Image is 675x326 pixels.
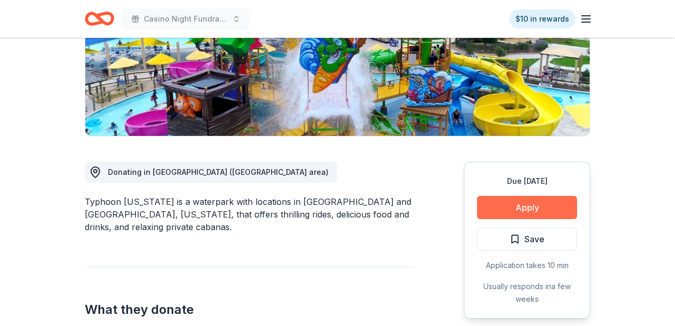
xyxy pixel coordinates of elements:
[477,259,577,272] div: Application takes 10 min
[509,9,575,28] a: $10 in rewards
[123,8,249,29] button: Casino Night Fundraiser and Silent Auction
[477,175,577,187] div: Due [DATE]
[144,13,228,25] span: Casino Night Fundraiser and Silent Auction
[85,195,413,233] div: Typhoon [US_STATE] is a waterpark with locations in [GEOGRAPHIC_DATA] and [GEOGRAPHIC_DATA], [US_...
[85,301,413,318] h2: What they donate
[477,196,577,219] button: Apply
[477,228,577,251] button: Save
[477,280,577,305] div: Usually responds in a few weeks
[108,167,329,176] span: Donating in [GEOGRAPHIC_DATA] ([GEOGRAPHIC_DATA] area)
[524,232,544,246] span: Save
[85,6,114,31] a: Home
